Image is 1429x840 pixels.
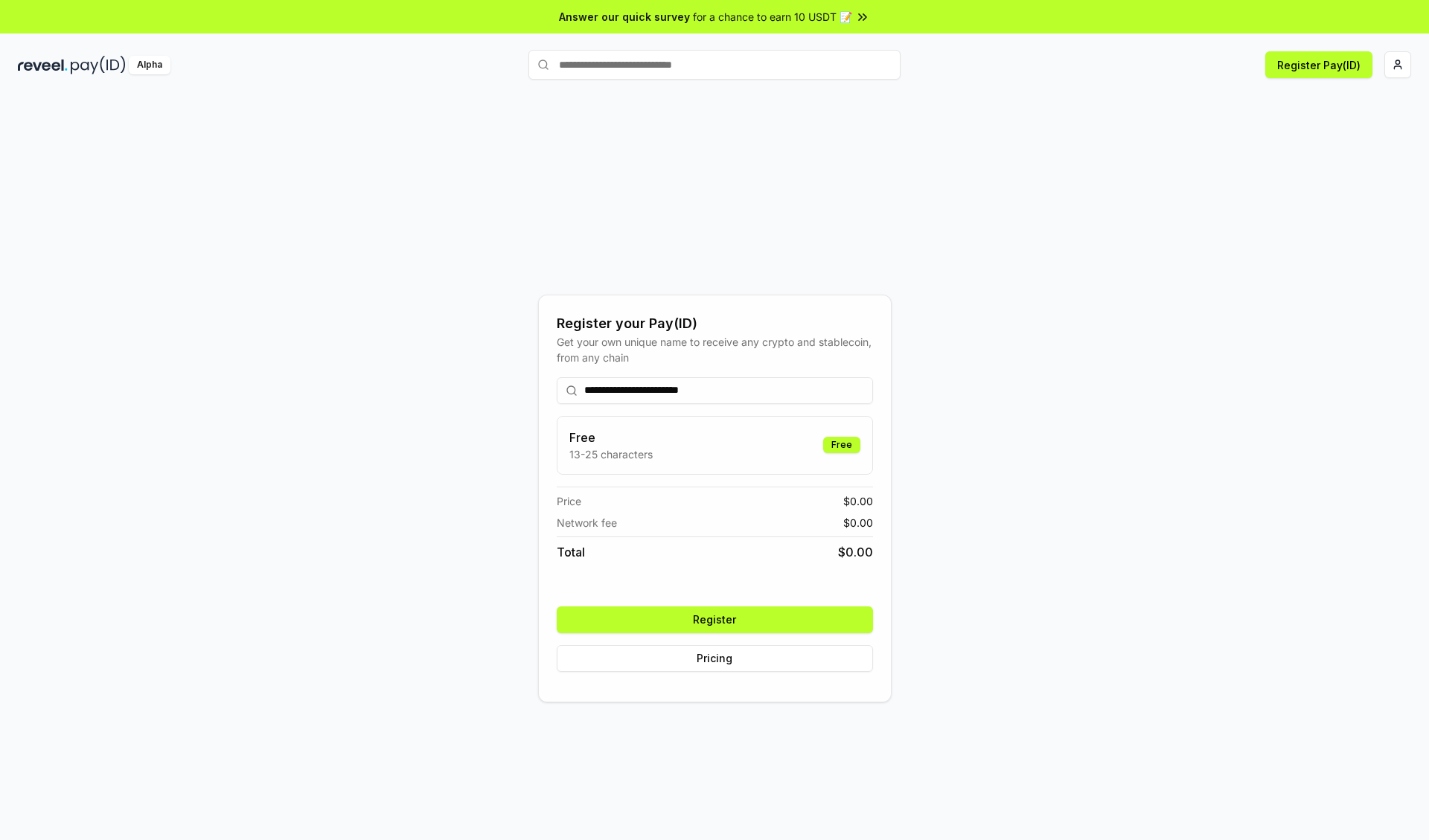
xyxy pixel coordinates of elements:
[557,515,617,530] span: Network fee
[557,645,873,672] button: Pricing
[1265,51,1372,78] button: Register Pay(ID)
[71,56,126,74] img: pay_id
[843,493,873,509] span: $ 0.00
[557,606,873,633] button: Register
[823,437,860,453] div: Free
[838,543,873,561] span: $ 0.00
[843,515,873,530] span: $ 0.00
[569,429,653,446] h3: Free
[129,56,170,74] div: Alpha
[557,493,581,509] span: Price
[18,56,68,74] img: reveel_dark
[557,334,873,365] div: Get your own unique name to receive any crypto and stablecoin, from any chain
[557,543,585,561] span: Total
[559,9,690,25] span: Answer our quick survey
[557,313,873,334] div: Register your Pay(ID)
[693,9,852,25] span: for a chance to earn 10 USDT 📝
[569,446,653,462] p: 13-25 characters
